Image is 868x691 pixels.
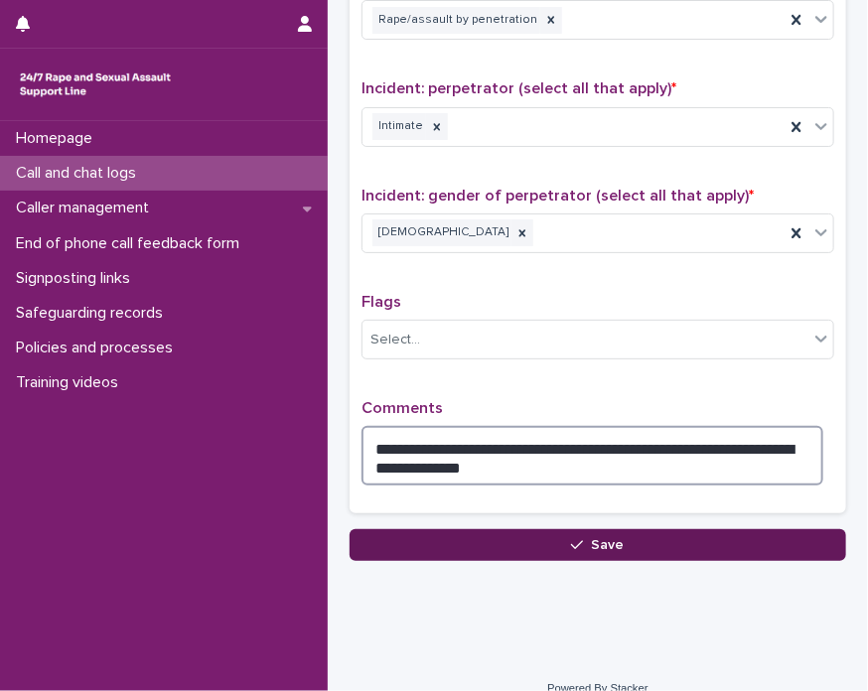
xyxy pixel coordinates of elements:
[8,199,165,217] p: Caller management
[350,529,846,561] button: Save
[16,65,175,104] img: rhQMoQhaT3yELyF149Cw
[362,400,443,416] span: Comments
[8,339,189,357] p: Policies and processes
[362,188,754,204] span: Incident: gender of perpetrator (select all that apply)
[8,304,179,323] p: Safeguarding records
[8,164,152,183] p: Call and chat logs
[372,7,540,34] div: Rape/assault by penetration
[592,538,625,552] span: Save
[362,80,676,96] span: Incident: perpetrator (select all that apply)
[372,219,511,246] div: [DEMOGRAPHIC_DATA]
[362,294,401,310] span: Flags
[370,330,420,350] div: Select...
[8,373,134,392] p: Training videos
[8,269,146,288] p: Signposting links
[372,113,426,140] div: Intimate
[8,234,255,253] p: End of phone call feedback form
[8,129,108,148] p: Homepage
